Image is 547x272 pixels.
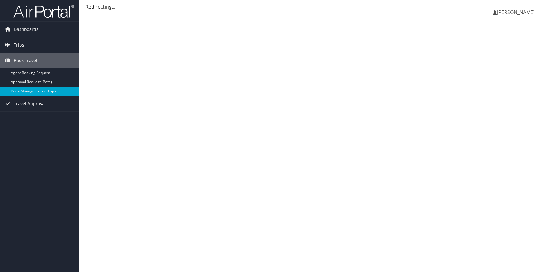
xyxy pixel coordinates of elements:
span: Book Travel [14,53,37,68]
a: [PERSON_NAME] [493,3,541,21]
span: [PERSON_NAME] [497,9,535,16]
div: Redirecting... [85,3,541,10]
span: Trips [14,37,24,53]
span: Dashboards [14,22,38,37]
span: Travel Approval [14,96,46,111]
img: airportal-logo.png [13,4,74,18]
